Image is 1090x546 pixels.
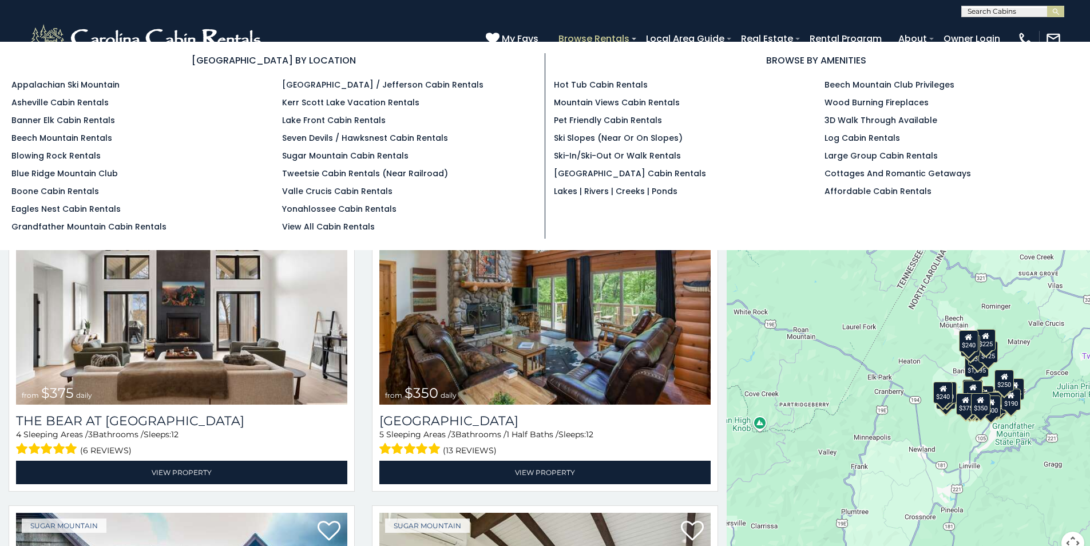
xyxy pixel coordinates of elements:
a: Valle Crucis Cabin Rentals [282,185,393,197]
a: Large Group Cabin Rentals [825,150,938,161]
div: $500 [982,395,1001,417]
img: phone-regular-white.png [1017,31,1033,47]
a: Beech Mountain Club Privileges [825,79,954,90]
div: $350 [971,393,990,415]
span: (6 reviews) [80,443,132,458]
a: About [893,29,933,49]
div: $190 [1001,389,1021,410]
a: Mountain Views Cabin Rentals [554,97,680,108]
a: Local Area Guide [640,29,730,49]
a: Add to favorites [318,520,340,544]
a: Ski-in/Ski-Out or Walk Rentals [554,150,681,161]
div: $225 [976,329,996,351]
h3: [GEOGRAPHIC_DATA] BY LOCATION [11,53,536,68]
a: Grouse Moor Lodge from $350 daily [379,183,711,405]
a: Pet Friendly Cabin Rentals [554,114,662,126]
a: Boone Cabin Rentals [11,185,99,197]
div: $240 [959,330,978,352]
div: $240 [934,382,953,403]
a: Wood Burning Fireplaces [825,97,929,108]
span: $375 [41,385,74,401]
a: Affordable Cabin Rentals [825,185,932,197]
span: My Favs [502,31,538,46]
span: (13 reviews) [443,443,497,458]
a: Ski Slopes (Near or On Slopes) [554,132,683,144]
img: White-1-2.png [29,22,266,56]
a: Beech Mountain Rentals [11,132,112,144]
a: Tweetsie Cabin Rentals (Near Railroad) [282,168,448,179]
div: $195 [988,392,1007,414]
div: $155 [1005,378,1025,400]
a: Appalachian Ski Mountain [11,79,120,90]
div: $300 [964,381,983,402]
a: Kerr Scott Lake Vacation Rentals [282,97,419,108]
span: 1 Half Baths / [506,429,558,440]
span: 3 [88,429,93,440]
img: Grouse Moor Lodge [379,183,711,405]
a: Log Cabin Rentals [825,132,900,144]
h3: Grouse Moor Lodge [379,413,711,429]
a: Sugar Mountain [385,519,470,533]
a: Lakes | Rivers | Creeks | Ponds [554,185,677,197]
div: $1,095 [965,355,989,377]
a: Rental Program [804,29,887,49]
div: $250 [995,370,1014,391]
a: View Property [16,461,347,484]
a: View Property [379,461,711,484]
a: Cottages and Romantic Getaways [825,168,971,179]
a: Blowing Rock Rentals [11,150,101,161]
a: Sugar Mountain Cabin Rentals [282,150,409,161]
a: Grandfather Mountain Cabin Rentals [11,221,167,232]
a: Asheville Cabin Rentals [11,97,109,108]
a: The Bear At Sugar Mountain from $375 daily [16,183,347,405]
span: 3 [451,429,455,440]
a: 3D Walk Through Available [825,114,937,126]
span: from [385,391,402,399]
a: Lake Front Cabin Rentals [282,114,386,126]
div: $375 [956,393,976,415]
span: 12 [586,429,593,440]
a: Browse Rentals [553,29,635,49]
a: Eagles Nest Cabin Rentals [11,203,121,215]
span: 12 [171,429,179,440]
a: Yonahlossee Cabin Rentals [282,203,397,215]
a: Owner Login [938,29,1006,49]
span: daily [441,391,457,399]
h3: The Bear At Sugar Mountain [16,413,347,429]
span: 5 [379,429,384,440]
a: [GEOGRAPHIC_DATA] Cabin Rentals [554,168,706,179]
span: from [22,391,39,399]
a: View All Cabin Rentals [282,221,375,232]
a: Seven Devils / Hawksnest Cabin Rentals [282,132,448,144]
a: My Favs [486,31,541,46]
a: Add to favorites [681,520,704,544]
a: The Bear At [GEOGRAPHIC_DATA] [16,413,347,429]
a: Real Estate [735,29,799,49]
a: Banner Elk Cabin Rentals [11,114,115,126]
div: $200 [975,386,994,407]
a: Hot Tub Cabin Rentals [554,79,648,90]
div: $190 [963,379,982,401]
h3: BROWSE BY AMENITIES [554,53,1079,68]
div: $125 [979,341,998,363]
a: [GEOGRAPHIC_DATA] / Jefferson Cabin Rentals [282,79,483,90]
img: The Bear At Sugar Mountain [16,183,347,405]
span: daily [76,391,92,399]
div: Sleeping Areas / Bathrooms / Sleeps: [379,429,711,458]
a: Blue Ridge Mountain Club [11,168,118,179]
img: mail-regular-white.png [1045,31,1061,47]
span: $350 [405,385,438,401]
a: [GEOGRAPHIC_DATA] [379,413,711,429]
div: Sleeping Areas / Bathrooms / Sleeps: [16,429,347,458]
span: 4 [16,429,21,440]
a: Sugar Mountain [22,519,106,533]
